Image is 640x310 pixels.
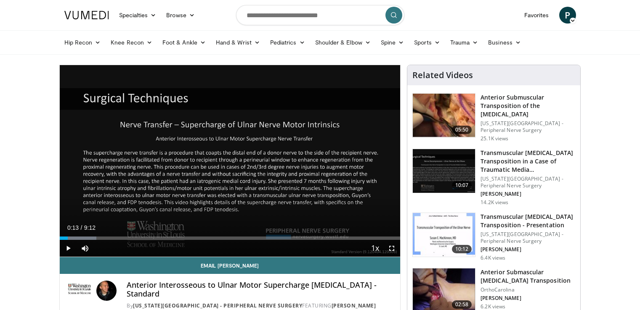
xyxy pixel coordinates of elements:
a: [PERSON_NAME] [332,302,376,309]
div: Progress Bar [60,236,401,240]
p: [US_STATE][GEOGRAPHIC_DATA] - Peripheral Nerve Surgery [481,176,575,189]
span: 9:12 [84,224,96,231]
button: Play [60,240,77,257]
a: 10:12 Transmuscular [MEDICAL_DATA] Transposition - Presentation [US_STATE][GEOGRAPHIC_DATA] - Per... [412,213,575,261]
h4: Anterior Interosseous to Ulnar Motor Supercharge [MEDICAL_DATA] - Standard [127,281,393,299]
a: Business [483,34,526,51]
span: / [81,224,82,231]
img: VuMedi Logo [64,11,109,19]
p: [PERSON_NAME] [481,191,575,197]
div: By FEATURING [127,302,393,310]
a: 05:50 Anterior Submuscular Transposition of the [MEDICAL_DATA] [US_STATE][GEOGRAPHIC_DATA] - Peri... [412,93,575,142]
img: susm3_1.png.150x105_q85_crop-smart_upscale.jpg [413,94,475,137]
video-js: Video Player [60,65,401,257]
p: 14.2K views [481,199,508,206]
p: [PERSON_NAME] [481,246,575,253]
a: Shoulder & Elbow [310,34,376,51]
img: Videography---Title-Standard_1.jpg.150x105_q85_crop-smart_upscale.jpg [413,149,475,193]
p: 6.4K views [481,255,505,261]
input: Search topics, interventions [236,5,404,25]
p: 6.2K views [481,303,505,310]
span: 05:50 [452,126,472,134]
h3: Transmuscular [MEDICAL_DATA] Transposition - Presentation [481,213,575,229]
a: Pediatrics [265,34,310,51]
span: 10:07 [452,181,472,189]
p: OrthoCarolina [481,286,575,293]
span: 02:58 [452,300,472,309]
p: [US_STATE][GEOGRAPHIC_DATA] - Peripheral Nerve Surgery [481,120,575,134]
span: 10:12 [452,245,472,253]
a: P [559,7,576,24]
p: [PERSON_NAME] [481,295,575,302]
h4: Related Videos [412,70,473,80]
a: Browse [161,7,200,24]
a: Foot & Ankle [157,34,211,51]
button: Mute [77,240,93,257]
a: Knee Recon [106,34,157,51]
a: [US_STATE][GEOGRAPHIC_DATA] - Peripheral Nerve Surgery [133,302,302,309]
p: 25.1K views [481,135,508,142]
button: Fullscreen [383,240,400,257]
a: Spine [376,34,409,51]
span: 0:13 [67,224,79,231]
a: Favorites [519,7,554,24]
a: Email [PERSON_NAME] [60,257,401,274]
h3: Transmuscular [MEDICAL_DATA] Transposition in a Case of Traumatic Media… [481,149,575,174]
a: Hip Recon [59,34,106,51]
p: [US_STATE][GEOGRAPHIC_DATA] - Peripheral Nerve Surgery [481,231,575,244]
a: Sports [409,34,445,51]
h3: Anterior Submuscular Transposition of the [MEDICAL_DATA] [481,93,575,118]
img: Washington University School of Medicine - Peripheral Nerve Surgery [66,281,93,301]
img: Avatar [96,281,117,301]
a: Trauma [445,34,483,51]
a: 10:07 Transmuscular [MEDICAL_DATA] Transposition in a Case of Traumatic Media… [US_STATE][GEOGRAP... [412,149,575,206]
a: Specialties [114,7,162,24]
button: Playback Rate [366,240,383,257]
a: Hand & Wrist [211,34,265,51]
img: Vumedi-Screen-Cap_1.jpg.150x105_q85_crop-smart_upscale.jpg [413,213,475,257]
h3: Anterior Submascular [MEDICAL_DATA] Transposition [481,268,575,285]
